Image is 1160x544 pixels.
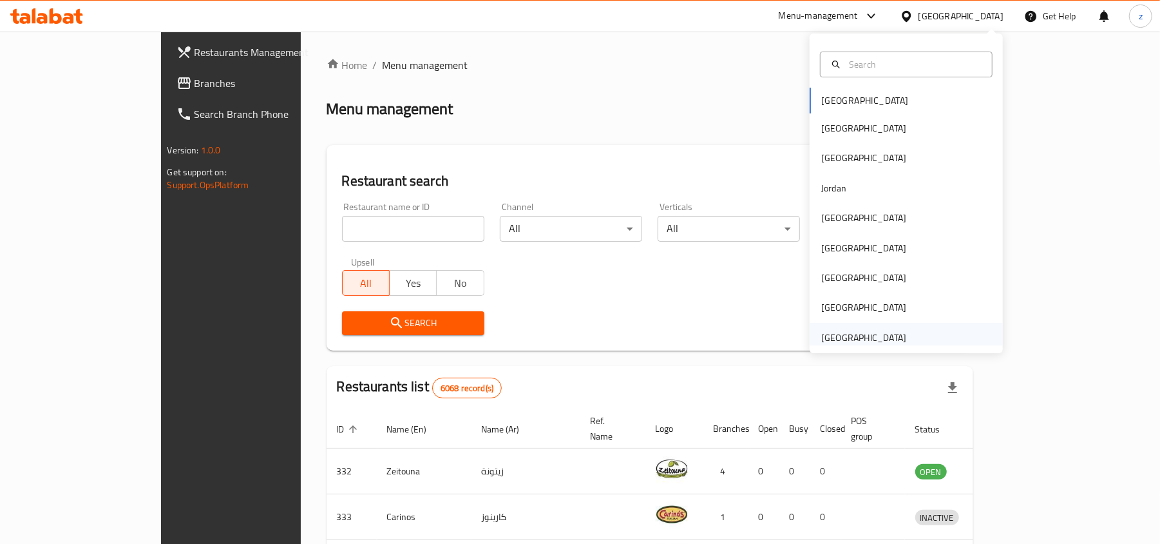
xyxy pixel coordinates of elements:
[821,211,906,225] div: [GEOGRAPHIC_DATA]
[821,181,846,195] div: Jordan
[844,57,984,72] input: Search
[482,422,537,437] span: Name (Ar)
[342,171,958,191] h2: Restaurant search
[348,274,385,293] span: All
[327,57,974,73] nav: breadcrumb
[821,331,906,345] div: [GEOGRAPHIC_DATA]
[658,216,800,242] div: All
[167,142,199,159] span: Version:
[703,409,748,449] th: Branches
[342,311,484,335] button: Search
[395,274,432,293] span: Yes
[821,241,906,255] div: [GEOGRAPHIC_DATA]
[821,151,906,165] div: [GEOGRAPHIC_DATA]
[337,422,361,437] span: ID
[703,494,748,540] td: 1
[337,377,502,398] h2: Restaurants list
[166,99,355,130] a: Search Branch Phone
[377,449,471,494] td: Zeitouna
[352,315,474,331] span: Search
[821,271,906,285] div: [GEOGRAPHIC_DATA]
[656,498,688,530] img: Carinos
[351,257,375,266] label: Upsell
[748,494,779,540] td: 0
[748,449,779,494] td: 0
[937,373,968,403] div: Export file
[810,449,841,494] td: 0
[703,449,748,494] td: 4
[377,494,471,540] td: Carinos
[436,270,484,296] button: No
[915,510,959,525] span: INACTIVE
[779,8,858,24] div: Menu-management
[195,44,345,60] span: Restaurants Management
[342,216,484,242] input: Search for restaurant name or ID..
[383,57,468,73] span: Menu management
[851,413,889,444] span: POS group
[500,216,642,242] div: All
[342,270,390,296] button: All
[779,409,810,449] th: Busy
[810,494,841,540] td: 0
[591,413,630,444] span: Ref. Name
[433,382,501,394] span: 6068 record(s)
[821,300,906,315] div: [GEOGRAPHIC_DATA]
[201,142,221,159] span: 1.0.0
[389,270,437,296] button: Yes
[166,37,355,68] a: Restaurants Management
[432,378,502,398] div: Total records count
[810,409,841,449] th: Closed
[195,75,345,91] span: Branches
[387,422,444,437] span: Name (En)
[167,177,249,193] a: Support.OpsPlatform
[471,494,580,540] td: كارينوز
[656,452,688,485] img: Zeitouna
[915,422,957,437] span: Status
[779,449,810,494] td: 0
[471,449,580,494] td: زيتونة
[748,409,779,449] th: Open
[779,494,810,540] td: 0
[821,121,906,135] div: [GEOGRAPHIC_DATA]
[167,164,227,180] span: Get support on:
[645,409,703,449] th: Logo
[373,57,377,73] li: /
[166,68,355,99] a: Branches
[1139,9,1143,23] span: z
[327,99,453,119] h2: Menu management
[442,274,479,293] span: No
[915,465,947,480] span: OPEN
[195,106,345,122] span: Search Branch Phone
[918,9,1003,23] div: [GEOGRAPHIC_DATA]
